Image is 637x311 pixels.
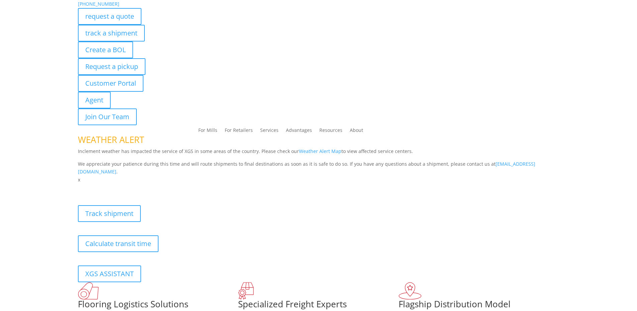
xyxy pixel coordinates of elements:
img: xgs-icon-flagship-distribution-model-red [399,282,422,300]
a: Request a pickup [78,58,145,75]
a: XGS ASSISTANT [78,265,141,282]
a: Advantages [286,128,312,135]
a: Weather Alert Map [299,148,341,154]
a: Agent [78,92,111,108]
a: For Mills [198,128,217,135]
p: Inclement weather has impacted the service of XGS in some areas of the country. Please check our ... [78,147,559,160]
a: track a shipment [78,25,145,42]
a: Track shipment [78,205,141,222]
p: x [78,176,559,184]
a: Services [260,128,279,135]
a: Create a BOL [78,42,133,58]
span: WEATHER ALERT [78,134,144,146]
a: Customer Portal [78,75,143,92]
a: For Retailers [225,128,253,135]
a: Join Our Team [78,108,137,125]
p: We appreciate your patience during this time and will route shipments to final destinations as so... [78,160,559,176]
a: request a quote [78,8,141,25]
img: xgs-icon-total-supply-chain-intelligence-red [78,282,99,300]
a: Resources [319,128,342,135]
a: About [350,128,363,135]
b: Visibility, transparency, and control for your entire supply chain. [78,185,227,191]
img: xgs-icon-focused-on-flooring-red [238,282,254,300]
a: [PHONE_NUMBER] [78,1,119,7]
a: Calculate transit time [78,235,158,252]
